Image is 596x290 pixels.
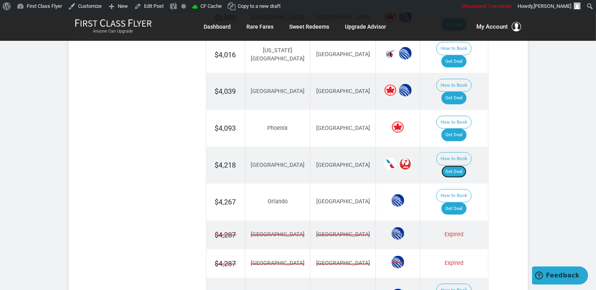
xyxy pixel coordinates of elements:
span: $4,016 [215,51,236,59]
span: Air Canada [392,121,404,133]
span: United [392,256,404,268]
button: How to Book [436,42,472,55]
span: Air Canada [384,84,397,97]
img: First Class Flyer [75,19,152,27]
a: Rare Fares [247,20,274,34]
span: My Account [477,22,508,31]
button: How to Book [436,116,472,129]
a: Get Deal [441,92,467,104]
a: Get Deal [441,202,467,215]
span: $4,039 [215,87,236,95]
span: [US_STATE][GEOGRAPHIC_DATA] [251,47,304,62]
span: Expired [445,231,463,238]
a: Get Deal [441,166,467,178]
span: [PERSON_NAME] [534,3,571,9]
span: [GEOGRAPHIC_DATA] [316,162,370,168]
span: $4,267 [215,198,236,206]
span: $4,287 [215,259,236,269]
a: First Class FlyerAnyone Can Upgrade [75,19,152,35]
span: $4,287 [215,230,236,240]
span: American Airlines [384,158,397,170]
span: Japan Airlines [399,158,412,170]
span: [GEOGRAPHIC_DATA] [316,231,370,239]
span: [GEOGRAPHIC_DATA] [251,88,304,95]
span: [GEOGRAPHIC_DATA] [316,259,370,268]
span: United [399,84,412,97]
span: $4,218 [215,161,236,169]
button: My Account [477,22,521,31]
span: Qatar [384,47,397,60]
a: Sweet Redeems [290,20,330,34]
span: $4,093 [215,124,236,132]
span: Expired [445,260,463,266]
span: [GEOGRAPHIC_DATA] [316,198,370,205]
button: How to Book [436,79,472,92]
span: [GEOGRAPHIC_DATA] [251,231,304,239]
span: [GEOGRAPHIC_DATA] [251,259,304,268]
small: Anyone Can Upgrade [75,29,152,34]
a: Upgrade Advisor [345,20,386,34]
span: [GEOGRAPHIC_DATA] [251,162,304,168]
span: [GEOGRAPHIC_DATA] [316,125,370,131]
a: Get Deal [441,55,467,68]
span: Phoenix [267,125,288,131]
span: [GEOGRAPHIC_DATA] [316,51,370,58]
button: How to Book [436,152,472,166]
span: United [392,227,404,240]
button: How to Book [436,189,472,202]
span: Orlando [268,198,288,205]
span: Unsuspend Transients [461,3,512,9]
a: Get Deal [441,129,467,141]
iframe: Opens a widget where you can find more information [532,266,588,286]
span: United [399,47,412,60]
span: [GEOGRAPHIC_DATA] [316,88,370,95]
span: United [392,194,404,207]
a: Dashboard [204,20,231,34]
